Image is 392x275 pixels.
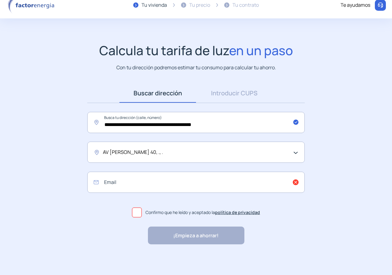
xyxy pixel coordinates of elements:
[196,84,273,103] a: Introducir CUPS
[229,42,293,59] span: en un paso
[119,84,196,103] a: Buscar dirección
[189,1,210,9] div: Tu precio
[141,1,167,9] div: Tu vivienda
[215,209,260,215] a: política de privacidad
[377,2,383,8] img: llamar
[145,209,260,216] span: Confirmo que he leído y aceptado la
[99,43,293,58] h1: Calcula tu tarifa de luz
[232,1,259,9] div: Tu contrato
[116,64,276,71] p: Con tu dirección podremos estimar tu consumo para calcular tu ahorro.
[341,1,370,9] div: Te ayudamos
[103,148,163,156] span: AV [PERSON_NAME] 40, ., .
